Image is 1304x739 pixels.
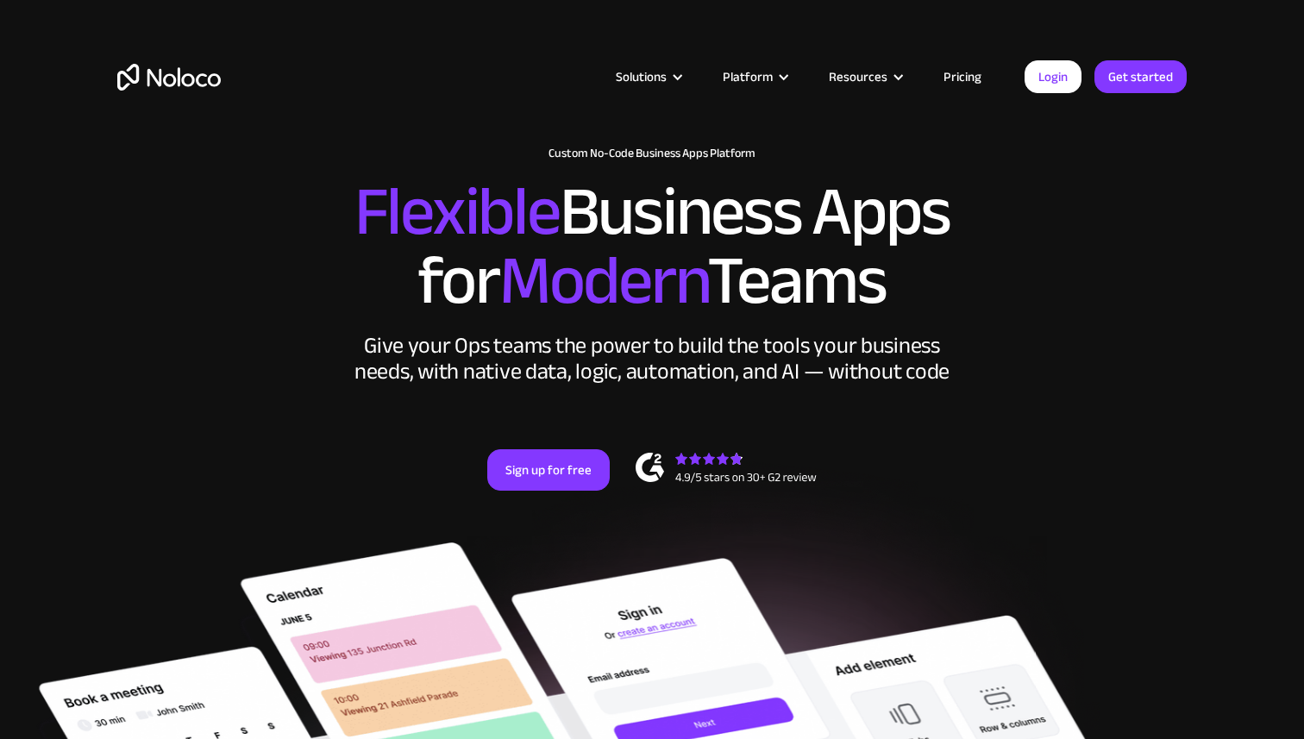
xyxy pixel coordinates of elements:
[350,333,954,385] div: Give your Ops teams the power to build the tools your business needs, with native data, logic, au...
[117,178,1187,316] h2: Business Apps for Teams
[1094,60,1187,93] a: Get started
[499,216,707,345] span: Modern
[117,64,221,91] a: home
[723,66,773,88] div: Platform
[922,66,1003,88] a: Pricing
[701,66,807,88] div: Platform
[616,66,667,88] div: Solutions
[594,66,701,88] div: Solutions
[829,66,887,88] div: Resources
[807,66,922,88] div: Resources
[354,147,560,276] span: Flexible
[487,449,610,491] a: Sign up for free
[1025,60,1081,93] a: Login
